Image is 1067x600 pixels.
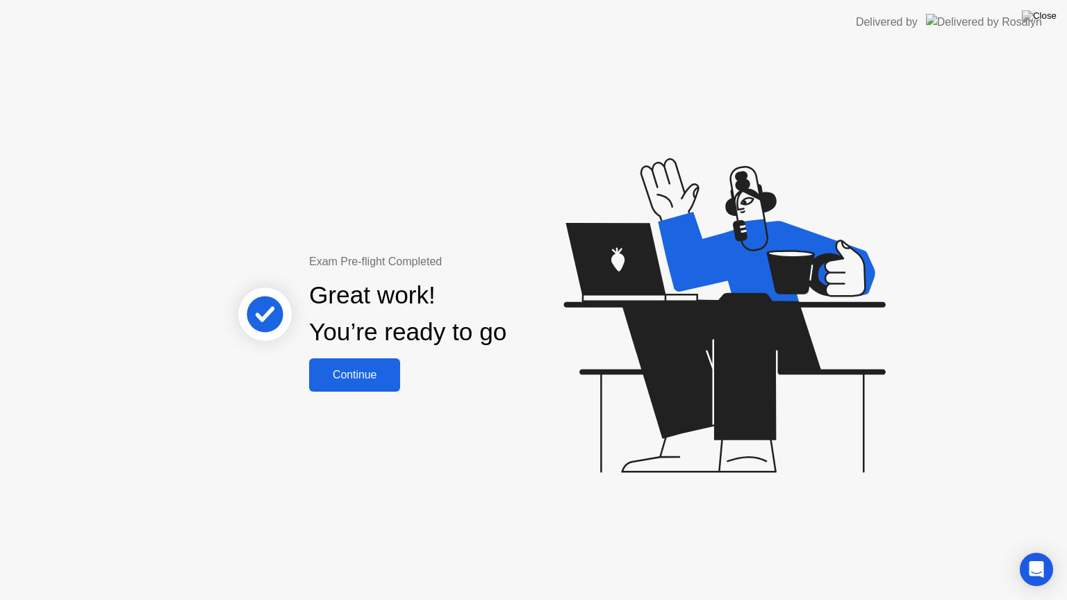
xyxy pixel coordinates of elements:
[926,14,1042,30] img: Delivered by Rosalyn
[309,253,596,270] div: Exam Pre-flight Completed
[1020,553,1053,586] div: Open Intercom Messenger
[309,277,506,351] div: Great work! You’re ready to go
[1022,10,1057,22] img: Close
[313,369,396,381] div: Continue
[309,358,400,392] button: Continue
[856,14,918,31] div: Delivered by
